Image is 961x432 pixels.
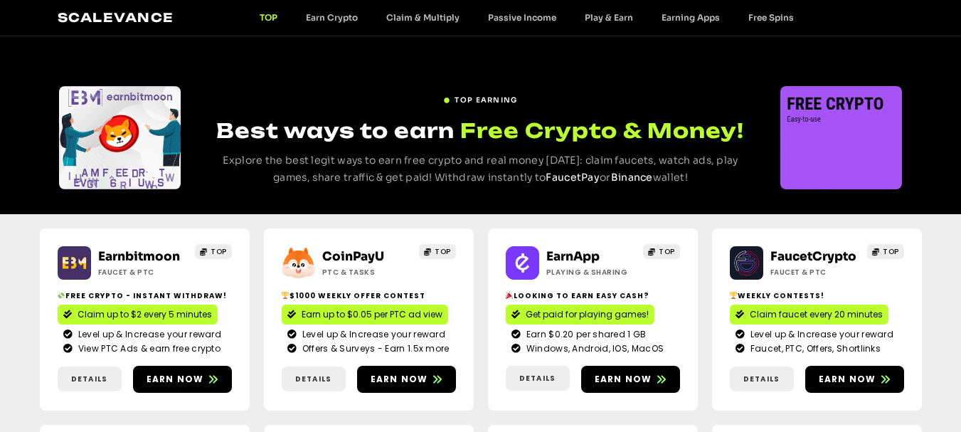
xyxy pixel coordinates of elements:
[743,374,780,384] span: Details
[299,342,450,355] span: Offers & Surveys - Earn 1.5x more
[58,292,65,299] img: 💸
[730,367,794,391] a: Details
[780,86,902,189] div: Slides
[78,308,212,321] span: Claim up to $2 every 5 minutes
[659,246,675,257] span: TOP
[299,328,445,341] span: Level up & Increase your reward
[805,366,904,393] a: Earn now
[546,267,635,278] h2: Playing & Sharing
[867,244,904,259] a: TOP
[570,12,647,23] a: Play & Earn
[519,373,556,384] span: Details
[443,89,517,105] a: TOP EARNING
[770,267,859,278] h2: Faucet & PTC
[819,373,876,386] span: Earn now
[245,12,808,23] nav: Menu
[98,249,180,264] a: Earnbitmoon
[147,373,204,386] span: Earn now
[58,305,218,325] a: Claim up to $2 every 5 minutes
[546,249,600,264] a: EarnApp
[322,267,411,278] h2: ptc & Tasks
[58,367,122,391] a: Details
[506,366,570,391] a: Details
[730,292,737,299] img: 🏆
[371,373,428,386] span: Earn now
[611,171,653,184] a: Binance
[372,12,474,23] a: Claim & Multiply
[207,152,754,186] p: Explore the best legit ways to earn free crypto and real money [DATE]: claim faucets, watch ads, ...
[770,249,856,264] a: FaucetCrypto
[455,95,517,105] span: TOP EARNING
[506,292,513,299] img: 🎉
[245,12,292,23] a: TOP
[730,290,904,301] h2: Weekly contests!
[302,308,442,321] span: Earn up to $0.05 per PTC ad view
[435,246,451,257] span: TOP
[71,374,107,384] span: Details
[216,118,455,143] span: Best ways to earn
[58,290,232,301] h2: Free crypto - Instant withdraw!
[460,117,744,144] span: Free Crypto & Money!
[523,342,664,355] span: Windows, Android, IOS, MacOS
[133,366,232,393] a: Earn now
[523,328,647,341] span: Earn $0.20 per shared 1 GB
[506,305,654,325] a: Get paid for playing games!
[643,244,680,259] a: TOP
[211,246,227,257] span: TOP
[292,12,372,23] a: Earn Crypto
[526,308,649,321] span: Get paid for playing games!
[747,328,893,341] span: Level up & Increase your reward
[546,171,600,184] a: FaucetPay
[747,342,881,355] span: Faucet, PTC, Offers, Shortlinks
[750,308,883,321] span: Claim faucet every 20 minutes
[734,12,808,23] a: Free Spins
[75,328,221,341] span: Level up & Increase your reward
[282,367,346,391] a: Details
[282,305,448,325] a: Earn up to $0.05 per PTC ad view
[59,86,181,189] div: Slides
[419,244,456,259] a: TOP
[282,290,456,301] h2: $1000 Weekly Offer contest
[195,244,232,259] a: TOP
[506,290,680,301] h2: Looking to Earn Easy Cash?
[730,305,888,325] a: Claim faucet every 20 minutes
[322,249,384,264] a: CoinPayU
[883,246,899,257] span: TOP
[595,373,652,386] span: Earn now
[282,292,289,299] img: 🏆
[295,374,331,384] span: Details
[58,10,174,25] a: Scalevance
[581,366,680,393] a: Earn now
[474,12,570,23] a: Passive Income
[647,12,734,23] a: Earning Apps
[357,366,456,393] a: Earn now
[98,267,187,278] h2: Faucet & PTC
[75,342,221,355] span: View PTC Ads & earn free crypto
